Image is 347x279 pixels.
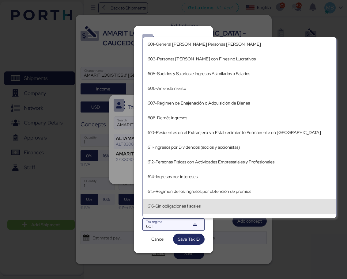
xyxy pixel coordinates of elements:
div: 608-Demás ingresos [148,115,331,120]
button: Cancel [142,234,173,245]
button: Save Tax ID [173,234,205,245]
div: 605-Sueldos y Salarios e Ingresos Asimilados a Salarios [148,71,331,76]
div: 603-Personas [PERSON_NAME] con Fines no Lucrativos [148,56,331,62]
span: 601 [146,224,153,229]
div: 616-Sin obligaciones fiscales [148,204,331,209]
span: Save Tax ID [178,235,200,243]
div: 607-Régimen de Enajenación o Adquisición de Bienes [148,101,331,106]
div: 606-Arrendamiento [148,86,331,91]
div: 610-Residentes en el Extranjero sin Establecimiento Permanente en [GEOGRAPHIC_DATA] [148,130,331,135]
div: 615-Régimen de los ingresos por obtención de premios [148,189,331,194]
span: Cancel [151,235,164,243]
div: 601-General [PERSON_NAME] Personas [PERSON_NAME] [148,42,331,47]
div: 612-Personas Físicas con Actividades Empresariales y Profesionales [148,159,331,165]
div: 611-Ingresos por Dividendos (socios y accionistas) [148,145,331,150]
div: 614-Ingresos por intereses [148,174,331,179]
